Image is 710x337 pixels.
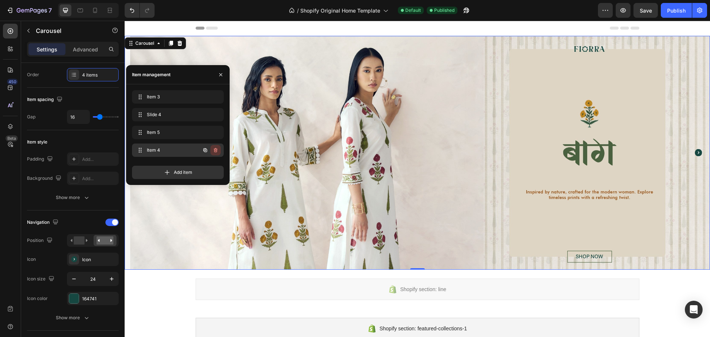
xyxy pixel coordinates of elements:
span: Add item [174,169,192,176]
span: Item 3 [147,94,206,100]
div: Icon color [27,295,48,302]
div: Show more [56,194,90,201]
div: Undo/Redo [125,3,155,18]
div: Position [27,236,54,246]
button: Save [633,3,658,18]
span: Item 5 [147,129,206,136]
div: Beta [6,135,18,141]
span: Slide 4 [147,111,206,118]
div: Add... [82,156,117,163]
button: Carousel Next Arrow [568,126,579,138]
p: Advanced [73,46,98,53]
iframe: Design area [125,21,710,337]
span: Shopify Original Home Template [300,7,380,14]
div: 4 items [82,72,117,78]
div: Publish [667,7,686,14]
div: Add... [82,175,117,182]
div: Order [27,71,39,78]
div: Open Intercom Messenger [685,301,703,319]
p: Carousel [36,26,99,35]
div: Background [27,173,63,183]
div: Icon [82,256,117,263]
div: Item style [27,139,47,145]
span: Shopify section: line [275,264,322,273]
div: Gap [27,114,35,120]
div: Carousel [9,19,31,26]
span: / [297,7,299,14]
button: Publish [661,3,692,18]
span: Shopify section: featured-collections-1 [255,303,342,312]
div: Show more [56,314,90,321]
div: Icon size [27,274,56,284]
div: Icon [27,256,36,263]
div: Navigation [27,218,60,228]
p: Settings [37,46,57,53]
span: Default [405,7,421,14]
p: 7 [48,6,52,15]
span: Save [640,7,652,14]
button: Show more [27,191,119,204]
div: Item management [132,71,170,78]
div: 450 [7,79,18,85]
div: Padding [27,154,54,164]
button: 7 [3,3,55,18]
input: Auto [67,110,89,124]
span: Published [434,7,454,14]
span: Item 4 [147,147,189,154]
div: Item spacing [27,95,64,105]
div: 164741 [82,296,117,302]
button: Show more [27,311,119,324]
